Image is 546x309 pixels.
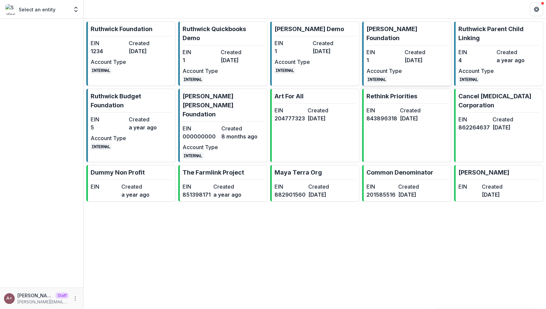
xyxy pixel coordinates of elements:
dd: 5 [91,123,126,131]
p: Ruthwick Foundation [91,24,152,33]
dt: EIN [275,39,310,47]
code: INTERNAL [366,76,387,83]
a: Ruthwick Parent Child LinkingEIN4Createda year agoAccount TypeINTERNAL [454,21,543,86]
a: Maya Terra OrgEIN882901560Created[DATE] [270,165,359,202]
a: The Farmlink ProjectEIN851398171Createda year ago [178,165,267,202]
dd: 1 [183,56,218,64]
dd: 4 [458,56,494,64]
dt: EIN [366,183,396,191]
a: [PERSON_NAME]EINCreated[DATE] [454,165,543,202]
a: Dummy Non ProfitEINCreateda year ago [86,165,176,202]
p: Ruthwick Budget Foundation [91,92,173,110]
dt: Account Type [275,58,310,66]
img: Select an entity [5,4,16,15]
p: [PERSON_NAME] <[PERSON_NAME][EMAIL_ADDRESS][DOMAIN_NAME]> [17,292,53,299]
a: Common DenominatorEIN201585516Created[DATE] [362,165,451,202]
dt: EIN [183,48,218,56]
dd: 201585516 [366,191,396,199]
dd: [DATE] [398,191,427,199]
dt: Created [405,48,440,56]
dd: 8 months ago [221,132,257,140]
p: [PERSON_NAME] [458,168,509,177]
p: Select an entity [19,6,56,13]
p: Art For All [275,92,304,101]
dd: 851398171 [183,191,211,199]
dt: Created [493,115,524,123]
code: INTERNAL [275,67,295,74]
code: INTERNAL [91,67,111,74]
dt: EIN [91,115,126,123]
dt: EIN [183,124,219,132]
dd: [DATE] [405,56,440,64]
dt: Created [308,106,338,114]
div: Andrew Clegg <andrew@trytemelio.com> [7,296,12,301]
dt: Account Type [183,67,218,75]
dt: Created [221,48,256,56]
code: INTERNAL [183,76,203,83]
p: Staff [56,293,69,299]
dd: 862264637 [458,123,490,131]
dt: Created [398,183,427,191]
dd: [DATE] [482,191,503,199]
button: Open entity switcher [71,3,81,16]
p: Dummy Non Profit [91,168,145,177]
a: Ruthwick Budget FoundationEIN5Createda year agoAccount TypeINTERNAL [86,89,176,162]
a: Cancel [MEDICAL_DATA] CorporationEIN862264637Created[DATE] [454,89,543,162]
code: INTERNAL [458,76,479,83]
p: [PERSON_NAME] Foundation [366,24,448,42]
dd: 843896318 [366,114,397,122]
dt: Created [497,48,532,56]
dd: [DATE] [313,47,348,55]
dd: 000000000 [183,132,219,140]
dd: 1234 [91,47,126,55]
dt: EIN [366,106,397,114]
p: The Farmlink Project [183,168,244,177]
dt: Created [482,183,503,191]
p: [PERSON_NAME][EMAIL_ADDRESS][DOMAIN_NAME] [17,299,69,305]
code: INTERNAL [183,152,203,159]
p: Rethink Priorities [366,92,417,101]
p: [PERSON_NAME] Demo [275,24,344,33]
dd: 1 [275,47,310,55]
dt: Account Type [91,58,126,66]
dd: a year ago [129,123,164,131]
dt: EIN [91,183,119,191]
dt: EIN [458,183,479,191]
button: More [71,295,79,303]
dt: EIN [366,48,402,56]
dt: EIN [275,106,305,114]
dt: Created [400,106,431,114]
dt: Created [213,183,241,191]
dt: EIN [458,115,490,123]
dt: Created [313,39,348,47]
dt: Account Type [183,143,219,151]
p: Maya Terra Org [275,168,322,177]
a: Ruthwick Quickbooks DemoEIN1Created[DATE]Account TypeINTERNAL [178,21,267,86]
p: Cancel [MEDICAL_DATA] Corporation [458,92,540,110]
dt: EIN [275,183,306,191]
p: Ruthwick Parent Child Linking [458,24,540,42]
a: Ruthwick FoundationEIN1234Created[DATE]Account TypeINTERNAL [86,21,176,86]
dt: Created [129,115,164,123]
dt: Account Type [458,67,494,75]
dt: Created [129,39,164,47]
dd: 882901560 [275,191,306,199]
p: [PERSON_NAME] [PERSON_NAME] Foundation [183,92,264,119]
dd: a year ago [213,191,241,199]
code: INTERNAL [91,143,111,150]
p: Common Denominator [366,168,433,177]
dt: EIN [183,183,211,191]
dt: Created [221,124,257,132]
a: [PERSON_NAME] DemoEIN1Created[DATE]Account TypeINTERNAL [270,21,359,86]
dd: [DATE] [493,123,524,131]
dt: EIN [91,39,126,47]
dd: [DATE] [400,114,431,122]
a: Rethink PrioritiesEIN843896318Created[DATE] [362,89,451,162]
dd: [DATE] [308,114,338,122]
dd: a year ago [121,191,149,199]
dt: Created [308,183,339,191]
a: [PERSON_NAME] FoundationEIN1Created[DATE]Account TypeINTERNAL [362,21,451,86]
dd: [DATE] [221,56,256,64]
p: Ruthwick Quickbooks Demo [183,24,264,42]
a: [PERSON_NAME] [PERSON_NAME] FoundationEIN000000000Created8 months agoAccount TypeINTERNAL [178,89,267,162]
